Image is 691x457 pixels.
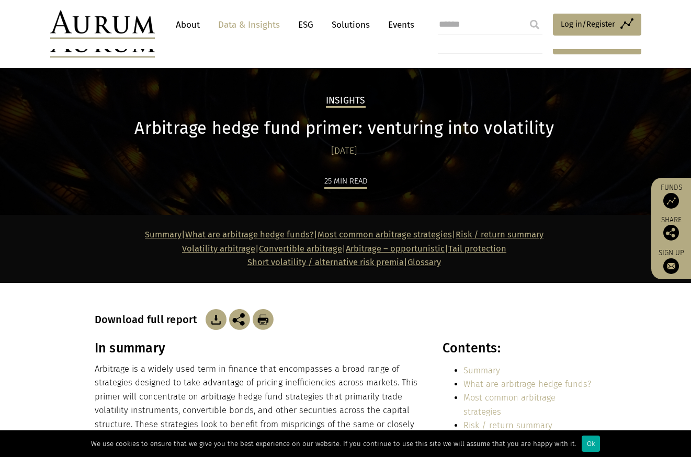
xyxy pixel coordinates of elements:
a: What are arbitrage hedge funds? [463,379,591,389]
a: Convertible arbitrage [259,244,342,254]
a: Summary [145,230,182,239]
h3: In summary [95,340,420,356]
h3: Download full report [95,313,203,326]
div: Share [656,216,686,241]
a: Risk / return summary [456,230,543,239]
div: [DATE] [95,144,594,158]
a: Events [383,15,414,35]
input: Submit [524,14,545,35]
img: Access Funds [663,193,679,209]
a: About [171,15,205,35]
a: Summary [463,365,500,375]
img: Share this post [229,309,250,330]
a: Log in/Register [553,14,641,36]
a: Funds [656,183,686,209]
h3: Contents: [443,340,594,356]
strong: | | | [182,244,448,254]
a: Most common arbitrage strategies [318,230,452,239]
a: What are arbitrage hedge funds? [185,230,314,239]
img: Aurum [50,10,155,39]
a: Volatility arbitrage [182,244,255,254]
span: Log in/Register [561,18,615,30]
a: Data & Insights [213,15,285,35]
div: 25 min read [324,175,367,189]
img: Download Article [206,309,226,330]
img: Share this post [663,225,679,241]
a: Most common arbitrage strategies [463,393,556,416]
img: Download Article [253,309,274,330]
a: Tail protection [448,244,506,254]
a: Risk / return summary [463,420,552,430]
a: Arbitrage – opportunistic [346,244,445,254]
a: ESG [293,15,319,35]
a: Sign up [656,248,686,274]
span: | [247,257,441,267]
h1: Arbitrage hedge fund primer: venturing into volatility [95,118,594,139]
a: Glossary [407,257,441,267]
img: Sign up to our newsletter [663,258,679,274]
a: Short volatility / alternative risk premia [247,257,404,267]
h2: Insights [326,95,366,108]
strong: | | | [145,230,456,239]
div: Ok [582,436,600,452]
a: Solutions [326,15,375,35]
